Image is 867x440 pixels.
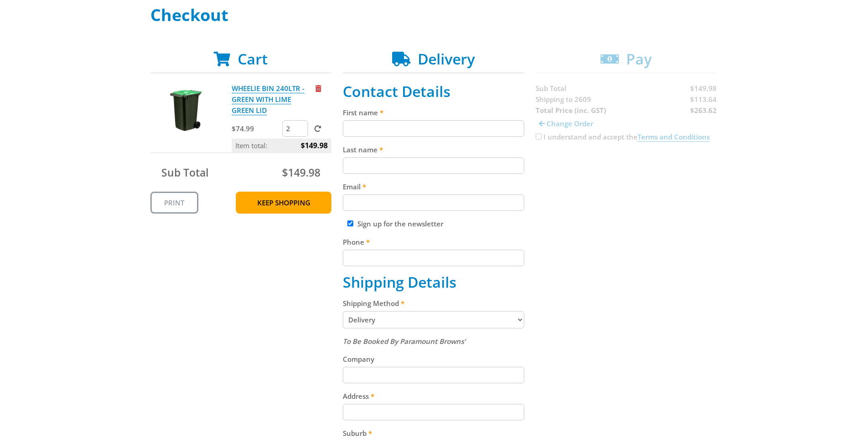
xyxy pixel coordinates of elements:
label: Address [343,391,524,402]
label: Phone [343,236,524,247]
input: Please enter your first name. [343,120,524,137]
input: Please enter your address. [343,404,524,420]
span: Sub Total [161,165,208,180]
label: Email [343,181,524,192]
label: First name [343,107,524,118]
label: Company [343,354,524,365]
input: Please enter your email address. [343,194,524,211]
a: Remove from cart [315,84,321,93]
span: Cart [238,49,268,69]
em: To Be Booked By Paramount Browns' [343,337,466,346]
h2: Contact Details [343,83,524,100]
img: WHEELIE BIN 240LTR - GREEN WITH LIME GREEN LID [159,83,214,138]
input: Please enter your last name. [343,157,524,174]
a: WHEELIE BIN 240LTR - GREEN WITH LIME GREEN LID [232,84,304,115]
span: $149.98 [282,165,320,180]
h2: Shipping Details [343,274,524,291]
select: Please select a shipping method. [343,311,524,328]
label: Last name [343,144,524,155]
span: $149.98 [301,139,328,152]
p: $74.99 [232,123,281,134]
h1: Checkout [150,6,717,24]
a: Keep Shopping [236,192,331,214]
a: Print [150,192,198,214]
label: Suburb [343,428,524,439]
label: Sign up for the newsletter [357,219,443,228]
label: Shipping Method [343,298,524,309]
span: Delivery [418,49,475,69]
p: Item total: [232,139,331,152]
input: Please enter your telephone number. [343,250,524,266]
